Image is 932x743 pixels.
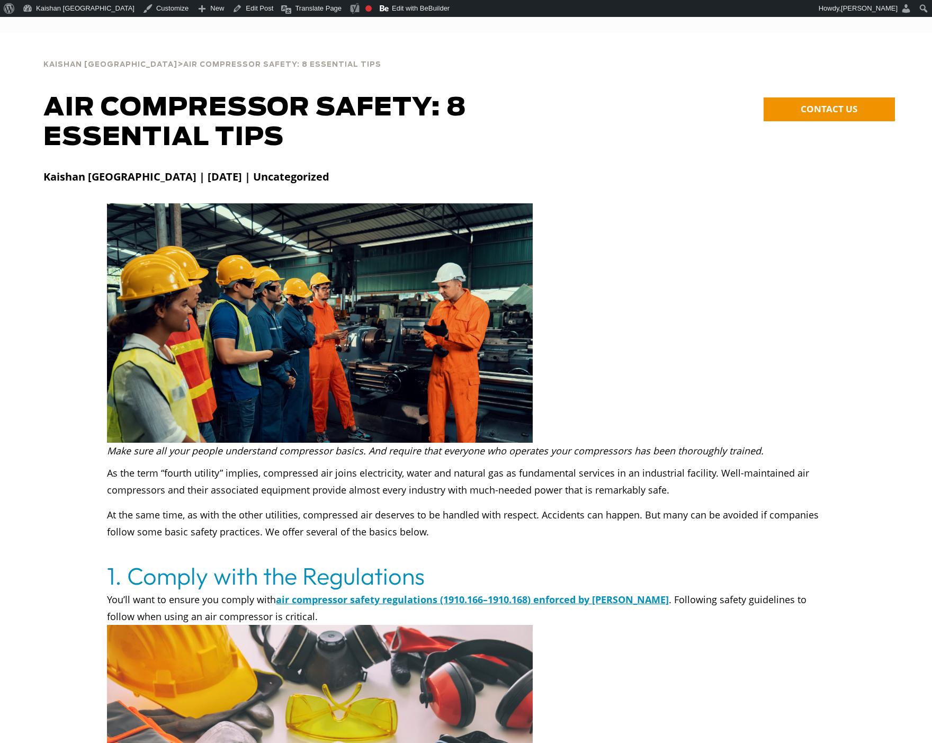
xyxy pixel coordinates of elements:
[43,169,329,184] strong: Kaishan [GEOGRAPHIC_DATA] | [DATE] | Uncategorized
[43,59,177,69] a: Kaishan [GEOGRAPHIC_DATA]
[276,593,669,606] a: air compressor safety regulations (1910.166–1910.168) enforced by [PERSON_NAME]
[365,5,372,12] div: Focus keyphrase not set
[107,444,764,457] span: Make sure all your people understand compressor basics. And require that everyone who operates yo...
[107,508,819,538] span: At the same time, as with the other utilities, compressed air deserves to be handled with respect...
[107,467,809,496] span: As the term “fourth utility” implies, compressed air joins electricity, water and natural gas as ...
[107,203,533,443] img: Air Compressor Safety: 8 Essential Tips
[801,103,857,115] span: CONTACT US
[107,561,825,591] h2: 1. Comply with the Regulations
[841,4,898,12] span: [PERSON_NAME]
[107,591,825,625] p: You’ll want to ensure you comply with . Following safety guidelines to follow when using an air c...
[43,49,381,73] div: >
[43,61,177,68] span: Kaishan [GEOGRAPHIC_DATA]
[183,59,381,69] a: Air Compressor Safety: 8 Essential Tips
[43,93,579,153] h1: Air Compressor Safety: 8 Essential Tips
[764,97,895,121] a: CONTACT US
[183,61,381,68] span: Air Compressor Safety: 8 Essential Tips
